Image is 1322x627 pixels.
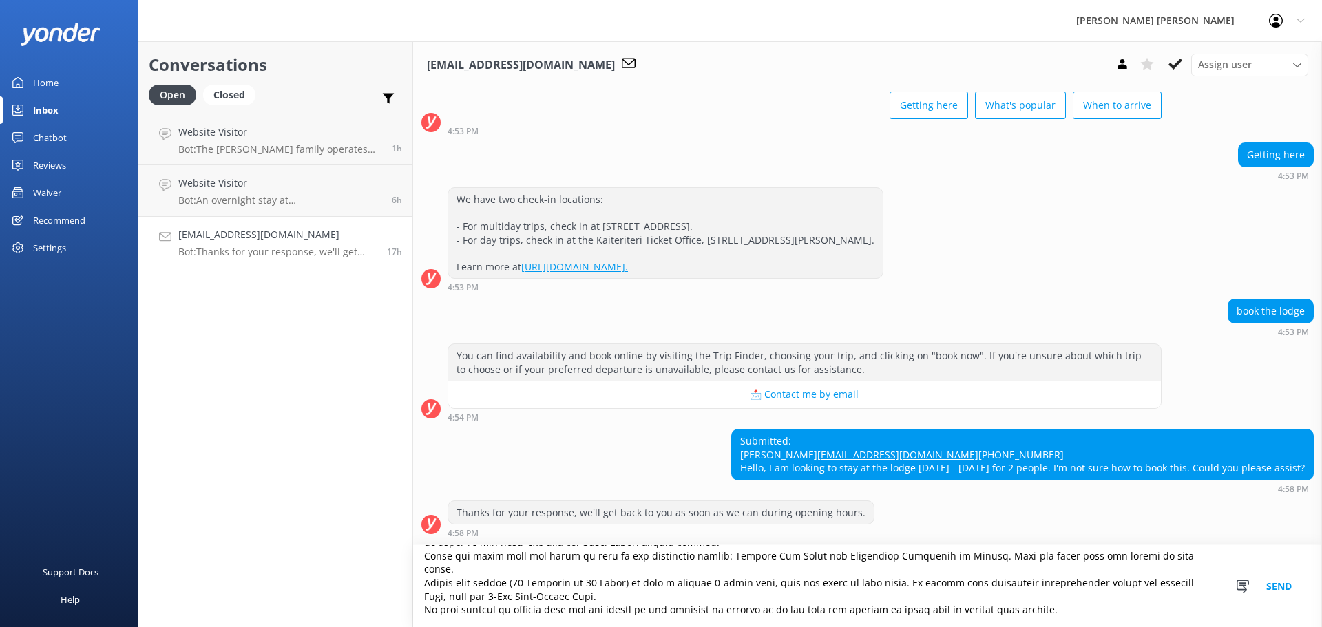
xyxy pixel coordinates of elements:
div: Help [61,586,80,613]
a: Open [149,87,203,102]
strong: 4:53 PM [448,127,479,136]
div: 04:53pm 14-Aug-2025 (UTC +12:00) Pacific/Auckland [1238,171,1314,180]
span: Assign user [1198,57,1252,72]
strong: 4:53 PM [448,284,479,292]
button: When to arrive [1073,92,1162,119]
div: Waiver [33,179,61,206]
div: You can find availability and book online by visiting the Trip Finder, choosing your trip, and cl... [448,344,1161,381]
p: Bot: Thanks for your response, we'll get back to you as soon as we can during opening hours. [178,246,377,258]
div: Open [149,85,196,105]
a: Closed [203,87,262,102]
div: Closed [203,85,255,105]
div: Inbox [33,96,59,124]
a: [EMAIL_ADDRESS][DOMAIN_NAME] [817,448,978,461]
div: Settings [33,234,66,262]
div: Recommend [33,206,85,234]
div: Assign User [1191,54,1308,76]
div: Support Docs [43,558,98,586]
div: Chatbot [33,124,67,151]
div: Reviews [33,151,66,179]
p: Bot: An overnight stay at [GEOGRAPHIC_DATA] can be available on a stand-by basis for those not jo... [178,194,381,206]
div: Home [33,69,59,96]
p: Bot: The [PERSON_NAME] family operates two beachfront lodges exclusive to multiday trip guests. I... [178,143,381,156]
strong: 4:58 PM [1278,485,1309,493]
strong: 4:54 PM [448,414,479,422]
div: 04:53pm 14-Aug-2025 (UTC +12:00) Pacific/Auckland [1228,327,1314,337]
button: Getting here [890,92,968,119]
span: 04:58pm 14-Aug-2025 (UTC +12:00) Pacific/Auckland [387,246,402,257]
h4: Website Visitor [178,125,381,140]
div: book the lodge [1228,299,1313,323]
a: Website VisitorBot:An overnight stay at [GEOGRAPHIC_DATA] can be available on a stand-by basis fo... [138,165,412,217]
span: 03:57am 15-Aug-2025 (UTC +12:00) Pacific/Auckland [392,194,402,206]
div: 04:53pm 14-Aug-2025 (UTC +12:00) Pacific/Auckland [448,126,1162,136]
textarea: Lorem ips dol sita consect adipi elitseddoeius te inc Utla Etdolo Magnaali Enim. Ad minimve qui n... [413,545,1322,627]
div: 04:54pm 14-Aug-2025 (UTC +12:00) Pacific/Auckland [448,412,1162,422]
h4: [EMAIL_ADDRESS][DOMAIN_NAME] [178,227,377,242]
div: Submitted: [PERSON_NAME] [PHONE_NUMBER] Hello, I am looking to stay at the lodge [DATE] - [DATE] ... [732,429,1313,480]
img: yonder-white-logo.png [21,23,100,45]
div: 04:58pm 14-Aug-2025 (UTC +12:00) Pacific/Auckland [448,528,874,538]
span: 09:23am 15-Aug-2025 (UTC +12:00) Pacific/Auckland [392,142,402,154]
div: Thanks for your response, we'll get back to you as soon as we can during opening hours. [448,501,874,524]
strong: 4:58 PM [448,529,479,538]
h3: [EMAIL_ADDRESS][DOMAIN_NAME] [427,56,615,74]
div: We have two check-in locations: - For multiday trips, check in at [STREET_ADDRESS]. - For day tri... [448,188,883,279]
div: 04:53pm 14-Aug-2025 (UTC +12:00) Pacific/Auckland [448,282,883,292]
a: [EMAIL_ADDRESS][DOMAIN_NAME]Bot:Thanks for your response, we'll get back to you as soon as we can... [138,217,412,268]
strong: 4:53 PM [1278,328,1309,337]
strong: 4:53 PM [1278,172,1309,180]
h2: Conversations [149,52,402,78]
div: 04:58pm 14-Aug-2025 (UTC +12:00) Pacific/Auckland [731,484,1314,493]
a: Website VisitorBot:The [PERSON_NAME] family operates two beachfront lodges exclusive to multiday ... [138,114,412,165]
h4: Website Visitor [178,176,381,191]
button: 📩 Contact me by email [448,381,1161,408]
button: Send [1253,545,1305,627]
button: What's popular [975,92,1066,119]
a: [URL][DOMAIN_NAME]. [521,260,628,273]
div: Getting here [1239,143,1313,167]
